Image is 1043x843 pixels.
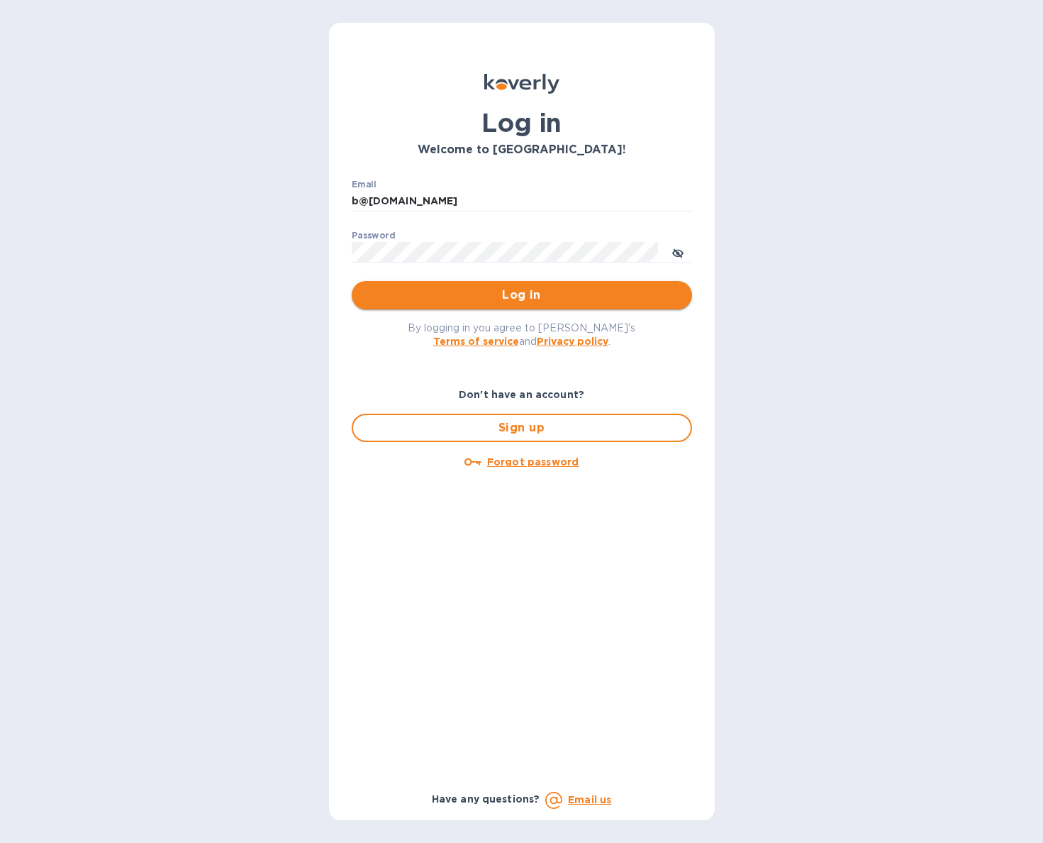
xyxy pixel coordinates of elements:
[433,336,519,347] a: Terms of service
[363,287,681,304] span: Log in
[664,238,692,266] button: toggle password visibility
[432,793,540,805] b: Have any questions?
[352,414,692,442] button: Sign up
[568,794,611,805] a: Email us
[352,191,692,212] input: Enter email address
[364,419,679,436] span: Sign up
[352,180,377,189] label: Email
[352,108,692,138] h1: Log in
[484,74,559,94] img: Koverly
[352,231,395,240] label: Password
[352,143,692,157] h3: Welcome to [GEOGRAPHIC_DATA]!
[352,281,692,309] button: Log in
[408,322,635,347] span: By logging in you agree to [PERSON_NAME]'s and .
[459,389,584,400] b: Don't have an account?
[537,336,608,347] a: Privacy policy
[487,456,579,468] u: Forgot password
